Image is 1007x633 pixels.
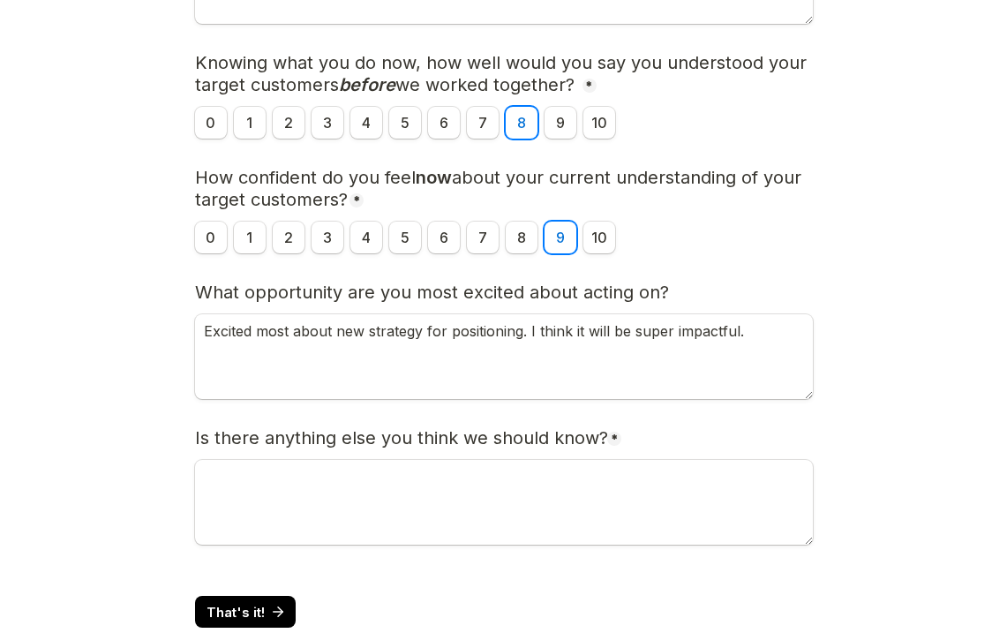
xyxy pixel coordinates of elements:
[195,314,813,399] textarea: What opportunity are you most excited about acting on?
[195,282,669,303] span: What opportunity are you most excited about acting on?
[207,606,265,619] span: That's it!
[195,167,813,211] h3: now
[195,52,812,95] span: Knowing what you do now, how well would you say you understood your target customers
[195,596,297,628] button: That's it!
[339,74,395,95] span: before
[195,460,813,545] textarea: Is there anything else you think we should know?
[195,167,416,188] span: How confident do you feel
[195,167,807,210] span: about your current understanding of your target customers?
[195,427,608,448] span: Is there anything else you think we should know?
[395,74,575,95] span: we worked together?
